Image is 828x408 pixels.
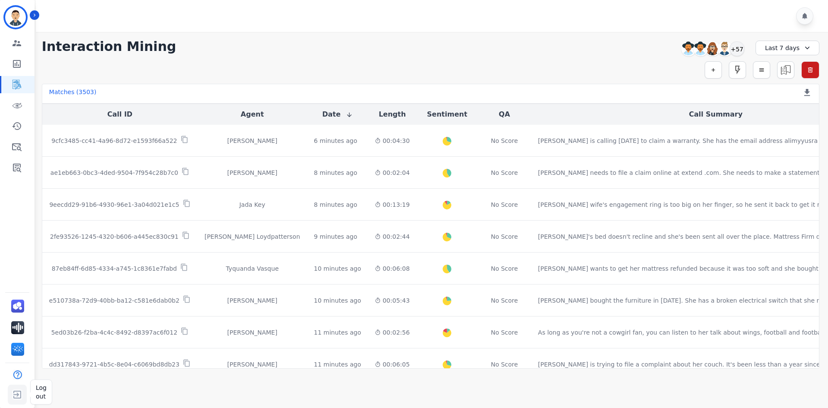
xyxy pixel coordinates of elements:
div: 00:02:04 [375,168,410,177]
button: Date [322,109,353,120]
div: [PERSON_NAME] [204,360,300,369]
p: dd317843-9721-4b5c-8e04-c6069bd8db23 [49,360,179,369]
div: No Score [491,360,518,369]
div: 10 minutes ago [314,264,361,273]
div: No Score [491,200,518,209]
p: 9eecdd29-91b6-4930-96e1-3a04d021e1c5 [49,200,179,209]
p: 5ed03b26-f2ba-4c4c-8492-d8397ac6f012 [51,328,178,337]
div: No Score [491,168,518,177]
div: 10 minutes ago [314,296,361,305]
div: 8 minutes ago [314,200,358,209]
div: [PERSON_NAME] [204,168,300,177]
div: [PERSON_NAME] [204,296,300,305]
button: QA [499,109,510,120]
div: +57 [730,41,744,56]
div: No Score [491,232,518,241]
div: 00:02:44 [375,232,410,241]
div: Jada Key [204,200,300,209]
div: 00:13:19 [375,200,410,209]
div: 11 minutes ago [314,328,361,337]
button: Length [379,109,406,120]
div: 11 minutes ago [314,360,361,369]
img: Bordered avatar [5,7,26,28]
p: e510738a-72d9-40bb-ba12-c581e6dab0b2 [49,296,179,305]
p: ae1eb663-0bc3-4ded-9504-7f954c28b7c0 [50,168,178,177]
div: Last 7 days [756,41,819,55]
div: 00:04:30 [375,136,410,145]
div: 9 minutes ago [314,232,358,241]
div: [PERSON_NAME] Loydpatterson [204,232,300,241]
button: Call Summary [689,109,742,120]
div: 00:05:43 [375,296,410,305]
p: 87eb84ff-6d85-4334-a745-1c8361e7fabd [52,264,177,273]
div: 00:06:05 [375,360,410,369]
div: Matches ( 3503 ) [49,88,97,100]
div: 00:02:56 [375,328,410,337]
div: 8 minutes ago [314,168,358,177]
p: 2fe93526-1245-4320-b606-a445ec830c91 [50,232,179,241]
div: 00:06:08 [375,264,410,273]
p: 9cfc3485-cc41-4a96-8d72-e1593f66a522 [51,136,177,145]
div: [PERSON_NAME] [204,328,300,337]
button: Sentiment [427,109,467,120]
div: Tyquanda Vasque [204,264,300,273]
h1: Interaction Mining [42,39,176,54]
div: 6 minutes ago [314,136,358,145]
div: No Score [491,136,518,145]
button: Call ID [107,109,132,120]
button: Agent [241,109,264,120]
div: [PERSON_NAME] [204,136,300,145]
div: No Score [491,264,518,273]
div: No Score [491,296,518,305]
div: No Score [491,328,518,337]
